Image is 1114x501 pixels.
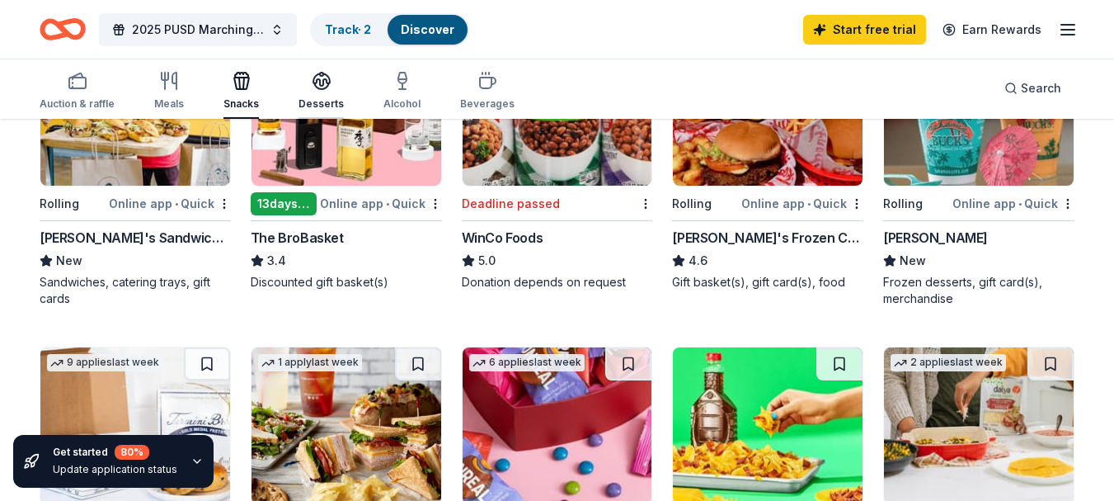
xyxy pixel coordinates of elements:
[298,64,344,119] button: Desserts
[40,274,231,307] div: Sandwiches, catering trays, gift cards
[952,193,1074,214] div: Online app Quick
[56,251,82,271] span: New
[462,28,653,291] a: Image for WinCo Foods1 applylast weekDeadline passedWinCo Foods5.0Donation depends on request
[1018,197,1022,210] span: •
[251,192,317,215] div: 13 days left
[933,15,1051,45] a: Earn Rewards
[115,445,149,460] div: 80 %
[53,463,177,476] div: Update application status
[401,22,454,36] a: Discover
[900,251,926,271] span: New
[383,64,421,119] button: Alcohol
[40,64,115,119] button: Auction & raffle
[883,194,923,214] div: Rolling
[40,194,79,214] div: Rolling
[258,354,362,371] div: 1 apply last week
[462,228,543,248] div: WinCo Foods
[741,193,863,214] div: Online app Quick
[132,20,264,40] span: 2025 PUSD Marching Exhibition
[251,228,344,248] div: The BroBasket
[891,354,1006,371] div: 2 applies last week
[803,15,926,45] a: Start free trial
[40,97,115,111] div: Auction & raffle
[883,28,1074,307] a: Image for Bahama Buck's3 applieslast weekRollingOnline app•Quick[PERSON_NAME]NewFrozen desserts, ...
[40,228,231,248] div: [PERSON_NAME]'s Sandwiches
[325,22,371,36] a: Track· 2
[991,72,1074,105] button: Search
[672,194,712,214] div: Rolling
[672,228,863,248] div: [PERSON_NAME]'s Frozen Custard & Steakburgers
[386,197,389,210] span: •
[462,194,560,214] div: Deadline passed
[267,251,286,271] span: 3.4
[53,445,177,460] div: Get started
[40,10,86,49] a: Home
[383,97,421,111] div: Alcohol
[109,193,231,214] div: Online app Quick
[154,97,184,111] div: Meals
[154,64,184,119] button: Meals
[99,13,297,46] button: 2025 PUSD Marching Exhibition
[320,193,442,214] div: Online app Quick
[478,251,496,271] span: 5.0
[223,64,259,119] button: Snacks
[460,97,515,111] div: Beverages
[883,274,1074,307] div: Frozen desserts, gift card(s), merchandise
[40,28,231,307] a: Image for Ike's Sandwiches1 applylast weekRollingOnline app•Quick[PERSON_NAME]'s SandwichesNewSan...
[807,197,811,210] span: •
[469,354,585,371] div: 6 applies last week
[175,197,178,210] span: •
[47,354,162,371] div: 9 applies last week
[462,274,653,291] div: Donation depends on request
[883,228,988,248] div: [PERSON_NAME]
[251,28,442,291] a: Image for The BroBasket10 applieslast week13days leftOnline app•QuickThe BroBasket3.4Discounted g...
[310,13,469,46] button: Track· 2Discover
[689,251,707,271] span: 4.6
[1021,78,1061,98] span: Search
[672,28,863,291] a: Image for Freddy's Frozen Custard & Steakburgers11 applieslast weekRollingOnline app•Quick[PERSON...
[223,97,259,111] div: Snacks
[672,274,863,291] div: Gift basket(s), gift card(s), food
[251,274,442,291] div: Discounted gift basket(s)
[460,64,515,119] button: Beverages
[298,97,344,111] div: Desserts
